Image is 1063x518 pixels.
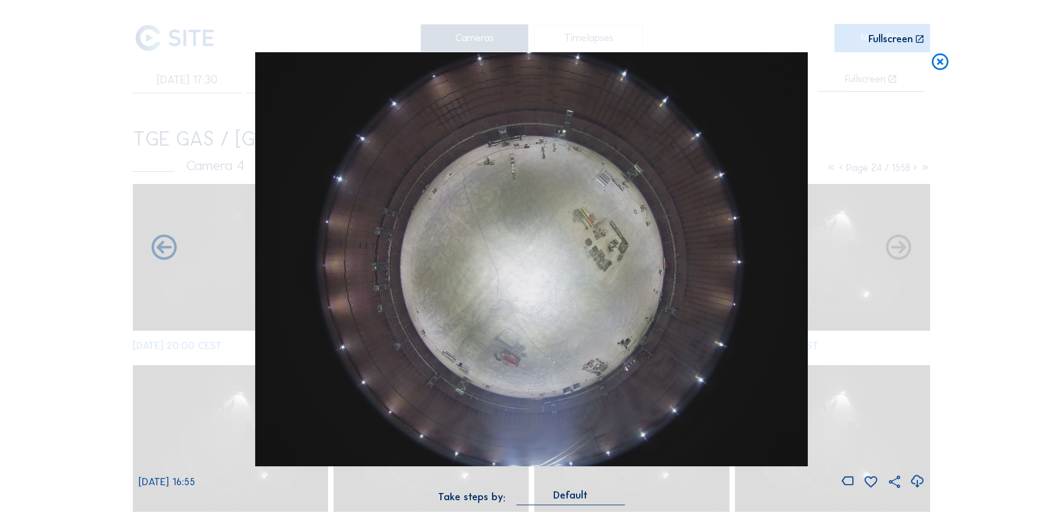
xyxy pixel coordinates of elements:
div: Default [553,490,588,500]
div: Take steps by: [438,492,505,502]
span: [DATE] 16:55 [138,476,195,488]
img: Image [255,52,808,467]
i: Forward [149,233,180,264]
div: Fullscreen [868,34,913,44]
i: Back [883,233,914,264]
div: Default [516,490,625,505]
